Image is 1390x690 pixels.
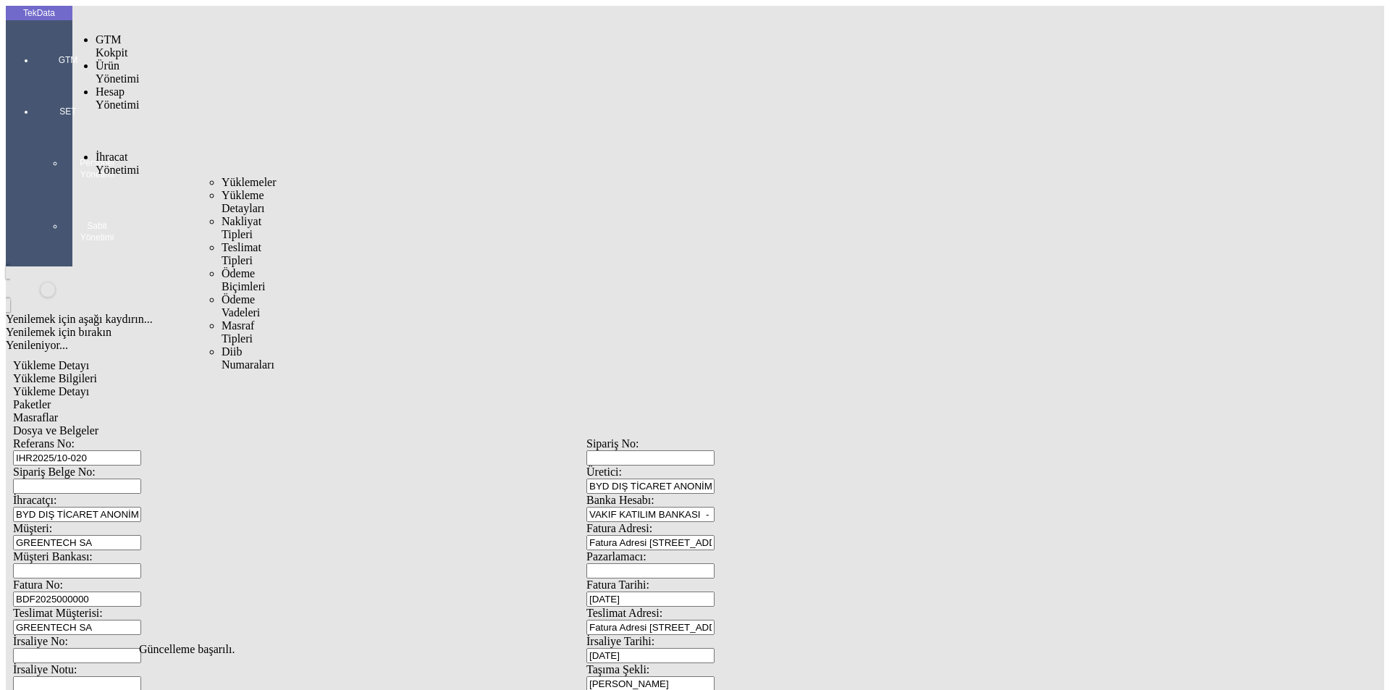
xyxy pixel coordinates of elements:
span: Banka Hesabı: [586,494,654,506]
span: Teslimat Müşterisi: [13,607,103,619]
span: İrsaliye Notu: [13,663,77,676]
span: Fatura Tarihi: [586,578,649,591]
span: Teslimat Adresi: [586,607,662,619]
span: Üretici: [586,466,622,478]
span: Fatura No: [13,578,63,591]
div: Güncelleme başarılı. [139,643,1251,656]
span: Masraflar [13,411,58,424]
span: Dosya ve Belgeler [13,424,98,437]
span: Sipariş Belge No: [13,466,96,478]
span: Hesap Yönetimi [96,85,139,111]
span: Sipariş No: [586,437,639,450]
div: TekData [6,7,72,19]
span: Pazarlamacı: [586,550,646,563]
span: Ödeme Biçimleri [222,267,265,293]
span: İhracatçı: [13,494,56,506]
span: Taşıma Şekli: [586,663,649,676]
span: Ürün Yönetimi [96,59,139,85]
span: SET [46,106,90,117]
span: Ödeme Vadeleri [222,293,260,319]
span: GTM Kokpit [96,33,127,59]
div: Yenilemek için bırakın [6,326,1167,339]
span: Paketler [13,398,51,411]
span: Nakliyat Tipleri [222,215,261,240]
span: Yükleme Detayları [222,189,265,214]
span: Yükleme Detayı [13,359,89,371]
span: Müşteri: [13,522,52,534]
span: Yükleme Detayı [13,385,89,397]
span: İrsaliye Tarihi: [586,635,654,647]
span: Müşteri Bankası: [13,550,93,563]
span: Teslimat Tipleri [222,241,261,266]
span: Fatura Adresi: [586,522,652,534]
span: Masraf Tipleri [222,319,254,345]
div: Yenilemek için aşağı kaydırın... [6,313,1167,326]
div: Yenileniyor... [6,339,1167,352]
span: Yükleme Bilgileri [13,372,97,384]
span: Diib Numaraları [222,345,274,371]
span: Referans No: [13,437,75,450]
span: İhracat Yönetimi [96,151,139,176]
span: İrsaliye No: [13,635,68,647]
span: Yüklemeler [222,176,277,188]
